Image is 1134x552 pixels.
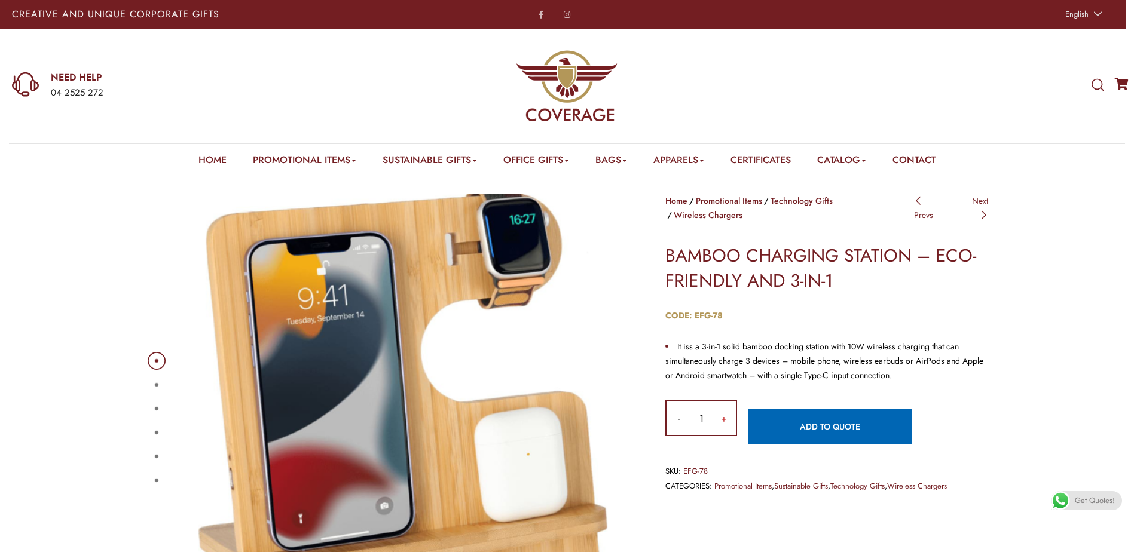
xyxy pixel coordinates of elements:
[830,480,885,492] a: Technology Gifts
[155,455,158,458] button: 5 of 6
[887,480,947,492] a: Wireless Chargers
[665,243,988,293] h1: BAMBOO CHARGING STATION – ECO-FRIENDLY AND 3-IN-1
[51,85,372,101] div: 04 2525 272
[665,465,681,477] span: SKU:
[674,209,742,221] a: Wireless Chargers
[51,71,372,84] a: NEED HELP
[683,465,708,477] span: EFG-78
[774,480,828,492] a: Sustainable Gifts
[665,309,723,321] strong: CODE: EFG-78
[155,359,158,363] button: 1 of 6
[155,407,158,410] button: 3 of 6
[665,480,988,493] span: , , ,
[253,153,356,171] a: Promotional Items
[667,401,690,435] input: -
[914,209,933,221] span: Prevs
[595,153,627,171] a: Bags
[730,153,791,171] a: Certificates
[748,409,912,444] a: Add to quote
[1059,6,1105,23] a: English
[665,480,712,492] span: Categories:
[1065,8,1089,20] span: English
[383,153,477,171] a: Sustainable Gifts
[155,383,158,387] button: 2 of 6
[892,153,936,171] a: Contact
[665,195,687,207] a: Home
[12,10,448,19] p: Creative and Unique Corporate Gifts
[155,431,158,434] button: 4 of 6
[714,480,772,492] a: Promotional Items
[712,401,736,435] input: +
[503,153,569,171] a: Office Gifts
[972,195,988,221] a: Next
[817,153,866,171] a: Catalog
[653,153,704,171] a: Apparels
[1075,491,1115,510] span: Get Quotes!
[690,401,712,435] input: Product quantity
[665,341,983,381] span: It iss a 3-in-1 solid bamboo docking station with 10W wireless charging that can simultaneously c...
[771,195,833,207] a: Technology Gifts
[914,195,933,221] a: Prevs
[198,153,227,171] a: Home
[972,195,988,207] span: Next
[914,194,988,222] nav: Posts
[155,479,158,482] button: 6 of 6
[696,195,762,207] a: Promotional Items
